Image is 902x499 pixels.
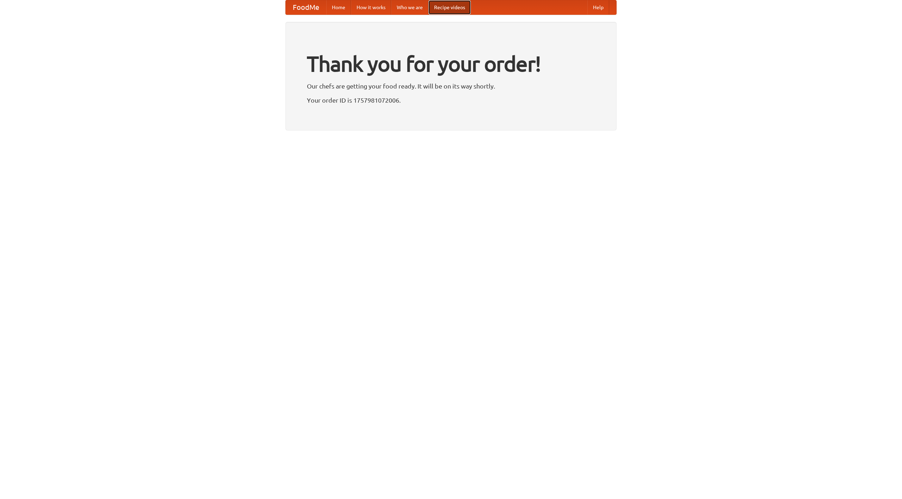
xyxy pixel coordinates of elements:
p: Your order ID is 1757981072006. [307,95,595,105]
a: Who we are [391,0,428,14]
a: Help [587,0,609,14]
a: How it works [351,0,391,14]
a: Home [326,0,351,14]
a: FoodMe [286,0,326,14]
p: Our chefs are getting your food ready. It will be on its way shortly. [307,81,595,91]
h1: Thank you for your order! [307,47,595,81]
a: Recipe videos [428,0,471,14]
